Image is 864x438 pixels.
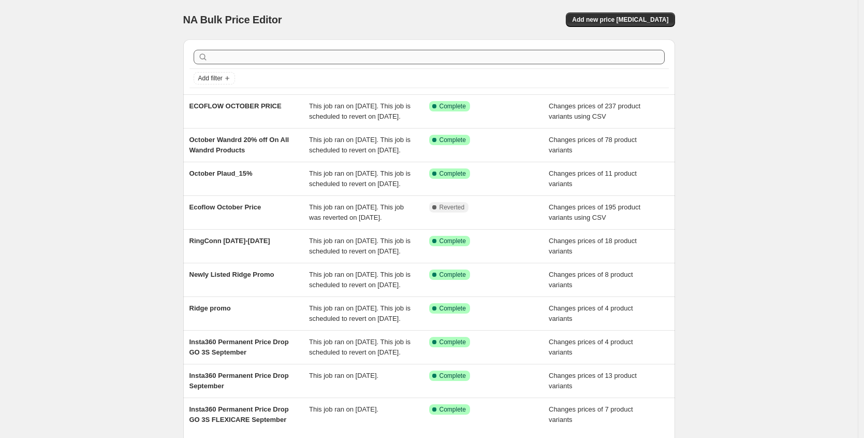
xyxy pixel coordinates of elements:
[440,304,466,313] span: Complete
[309,372,378,379] span: This job ran on [DATE].
[309,405,378,413] span: This job ran on [DATE].
[189,237,270,245] span: RingConn [DATE]-[DATE]
[549,271,633,289] span: Changes prices of 8 product variants
[189,304,231,312] span: Ridge promo
[549,136,637,154] span: Changes prices of 78 product variants
[572,16,668,24] span: Add new price [MEDICAL_DATA]
[549,102,640,120] span: Changes prices of 237 product variants using CSV
[440,271,466,279] span: Complete
[549,338,633,356] span: Changes prices of 4 product variants
[549,372,637,390] span: Changes prices of 13 product variants
[440,405,466,414] span: Complete
[189,102,282,110] span: ECOFLOW OCTOBER PRICE
[549,304,633,322] span: Changes prices of 4 product variants
[549,203,640,221] span: Changes prices of 195 product variants using CSV
[189,405,289,423] span: Insta360 Permanent Price Drop GO 3S FLEXICARE September
[549,237,637,255] span: Changes prices of 18 product variants
[440,169,466,178] span: Complete
[440,237,466,245] span: Complete
[440,136,466,144] span: Complete
[189,372,289,390] span: Insta360 Permanent Price Drop September
[189,338,289,356] span: Insta360 Permanent Price Drop GO 3S September
[198,74,223,82] span: Add filter
[309,237,411,255] span: This job ran on [DATE]. This job is scheduled to revert on [DATE].
[309,169,411,188] span: This job ran on [DATE]. This job is scheduled to revert on [DATE].
[309,102,411,120] span: This job ran on [DATE]. This job is scheduled to revert on [DATE].
[189,203,261,211] span: Ecoflow October Price
[549,405,633,423] span: Changes prices of 7 product variants
[440,372,466,380] span: Complete
[440,338,466,346] span: Complete
[194,72,235,84] button: Add filter
[189,271,274,278] span: Newly Listed Ridge Promo
[309,338,411,356] span: This job ran on [DATE]. This job is scheduled to revert on [DATE].
[309,304,411,322] span: This job ran on [DATE]. This job is scheduled to revert on [DATE].
[440,102,466,110] span: Complete
[309,271,411,289] span: This job ran on [DATE]. This job is scheduled to revert on [DATE].
[440,203,465,211] span: Reverted
[309,203,404,221] span: This job ran on [DATE]. This job was reverted on [DATE].
[566,12,675,27] button: Add new price [MEDICAL_DATA]
[189,136,289,154] span: October Wandrd 20% off On All Wandrd Products
[183,14,282,25] span: NA Bulk Price Editor
[189,169,253,177] span: October Plaud_15%
[309,136,411,154] span: This job ran on [DATE]. This job is scheduled to revert on [DATE].
[549,169,637,188] span: Changes prices of 11 product variants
